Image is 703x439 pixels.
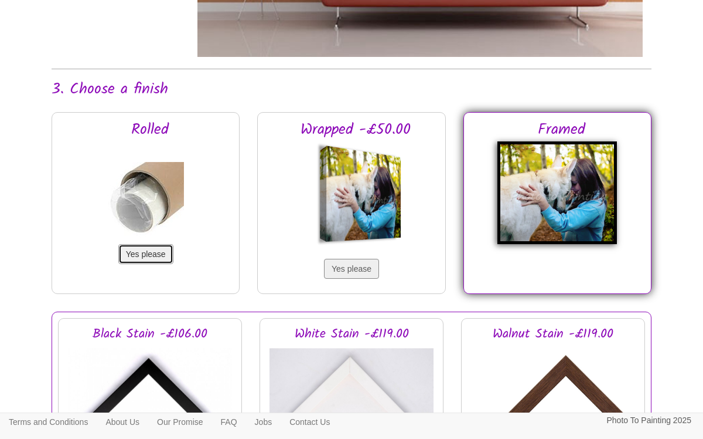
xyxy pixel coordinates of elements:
a: Jobs [246,413,281,431]
img: Framed [497,141,617,244]
span: £119.00 [575,324,613,345]
button: Yes please [324,259,379,279]
h2: Rolled [79,121,221,139]
span: £50.00 [366,117,411,142]
h3: Walnut Stain - [467,327,639,342]
h3: White Stain - [266,327,437,342]
a: Contact Us [281,413,339,431]
span: £119.00 [370,324,409,345]
p: Photo To Painting 2025 [606,413,691,428]
h2: 3. Choose a finish [52,81,651,98]
h2: Wrapped - [284,121,427,139]
img: Rolled in a tube [108,162,184,238]
a: Our Promise [148,413,212,431]
span: £106.00 [166,324,207,345]
h3: Black Stain - [64,327,236,342]
a: FAQ [212,413,246,431]
h2: Framed [490,121,633,139]
button: Yes please [118,244,173,264]
a: About Us [97,413,148,431]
